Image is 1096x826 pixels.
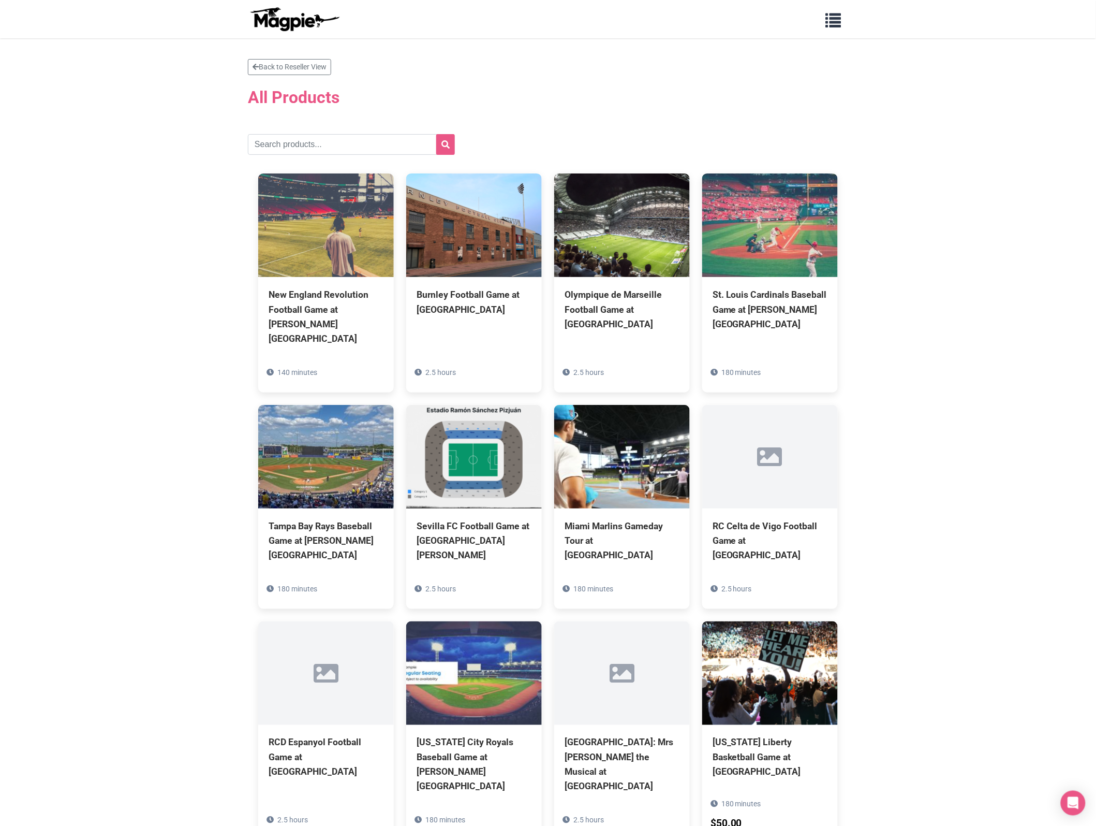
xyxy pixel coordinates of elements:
[702,621,838,725] img: New York Liberty Basketball Game at Barclays Center
[277,368,317,376] span: 140 minutes
[425,368,456,376] span: 2.5 hours
[406,621,542,725] img: Kansas City Royals Baseball Game at Kauffman Stadium
[1061,791,1086,816] div: Open Intercom Messenger
[713,735,827,779] div: [US_STATE] Liberty Basketball Game at [GEOGRAPHIC_DATA]
[713,287,827,331] div: St. Louis Cardinals Baseball Game at [PERSON_NAME][GEOGRAPHIC_DATA]
[573,368,604,376] span: 2.5 hours
[721,368,761,376] span: 180 minutes
[258,621,394,825] a: RCD Espanyol Football Game at [GEOGRAPHIC_DATA] 2.5 hours
[269,287,383,346] div: New England Revolution Football Game at [PERSON_NAME][GEOGRAPHIC_DATA]
[258,173,394,277] img: New England Revolution Football Game at Gillette Stadium
[565,287,679,331] div: Olympique de Marseille Football Game at [GEOGRAPHIC_DATA]
[406,405,542,609] a: Sevilla FC Football Game at [GEOGRAPHIC_DATA][PERSON_NAME] 2.5 hours
[248,134,455,155] input: Search products...
[277,585,317,593] span: 180 minutes
[565,735,679,794] div: [GEOGRAPHIC_DATA]: Mrs [PERSON_NAME] the Musical at [GEOGRAPHIC_DATA]
[269,735,383,779] div: RCD Espanyol Football Game at [GEOGRAPHIC_DATA]
[573,585,613,593] span: 180 minutes
[417,735,531,794] div: [US_STATE] City Royals Baseball Game at [PERSON_NAME][GEOGRAPHIC_DATA]
[702,621,838,825] a: [US_STATE] Liberty Basketball Game at [GEOGRAPHIC_DATA] 180 minutes $50.00
[258,405,394,609] a: Tampa Bay Rays Baseball Game at [PERSON_NAME][GEOGRAPHIC_DATA] 180 minutes
[721,800,761,808] span: 180 minutes
[258,405,394,509] img: Tampa Bay Rays Baseball Game at George M. Steinbrenner Field
[565,519,679,562] div: Miami Marlins Gameday Tour at [GEOGRAPHIC_DATA]
[554,173,690,378] a: Olympique de Marseille Football Game at [GEOGRAPHIC_DATA] 2.5 hours
[713,519,827,562] div: RC Celta de Vigo Football Game at [GEOGRAPHIC_DATA]
[573,816,604,824] span: 2.5 hours
[277,816,308,824] span: 2.5 hours
[702,405,838,609] a: RC Celta de Vigo Football Game at [GEOGRAPHIC_DATA] 2.5 hours
[248,59,331,75] a: Back to Reseller View
[425,585,456,593] span: 2.5 hours
[417,287,531,316] div: Burnley Football Game at [GEOGRAPHIC_DATA]
[417,519,531,562] div: Sevilla FC Football Game at [GEOGRAPHIC_DATA][PERSON_NAME]
[269,519,383,562] div: Tampa Bay Rays Baseball Game at [PERSON_NAME][GEOGRAPHIC_DATA]
[406,405,542,509] img: Sevilla FC Football Game at Estadio Ramon Sanchez Pizjuan
[258,173,394,393] a: New England Revolution Football Game at [PERSON_NAME][GEOGRAPHIC_DATA] 140 minutes
[721,585,752,593] span: 2.5 hours
[554,405,690,609] a: Miami Marlins Gameday Tour at [GEOGRAPHIC_DATA] 180 minutes
[702,173,838,378] a: St. Louis Cardinals Baseball Game at [PERSON_NAME][GEOGRAPHIC_DATA] 180 minutes
[248,81,848,113] h2: All Products
[248,7,341,32] img: logo-ab69f6fb50320c5b225c76a69d11143b.png
[406,173,542,277] img: Burnley Football Game at Turf Moor
[425,816,465,824] span: 180 minutes
[554,173,690,277] img: Olympique de Marseille Football Game at Stade Vélodrome
[554,405,690,509] img: Miami Marlins Gameday Tour at LoanDepot Park
[406,173,542,363] a: Burnley Football Game at [GEOGRAPHIC_DATA] 2.5 hours
[702,173,838,277] img: St. Louis Cardinals Baseball Game at Busch Stadium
